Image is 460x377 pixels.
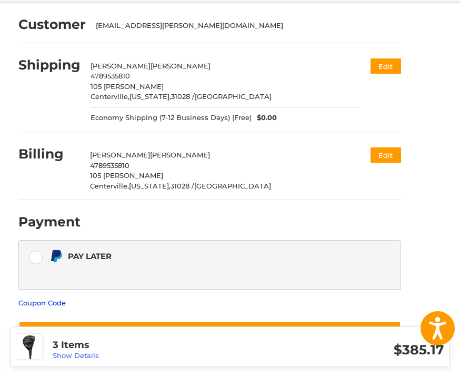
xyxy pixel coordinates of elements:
span: 4789535810 [90,161,129,170]
span: [PERSON_NAME] [90,151,150,159]
span: $0.00 [252,113,277,123]
h2: Payment [18,214,81,230]
span: [PERSON_NAME] [150,151,210,159]
a: Coupon Code [18,299,66,307]
h2: Billing [18,146,80,162]
img: Cobra Air-X 2 Hybrid [16,334,42,359]
span: [PERSON_NAME] [151,62,211,70]
span: [GEOGRAPHIC_DATA] [194,182,271,190]
span: [PERSON_NAME] [91,62,151,70]
span: [US_STATE], [129,182,171,190]
iframe: PayPal Message 1 [49,267,269,276]
span: 31028 / [171,92,195,101]
div: [EMAIL_ADDRESS][PERSON_NAME][DOMAIN_NAME] [96,21,391,31]
span: 31028 / [171,182,194,190]
span: [GEOGRAPHIC_DATA] [195,92,272,101]
span: [US_STATE], [129,92,171,101]
a: Show Details [53,351,99,360]
img: Pay Later icon [49,250,63,263]
h3: 3 Items [53,339,248,351]
button: Edit [371,147,401,163]
span: 105 [PERSON_NAME] [91,82,164,91]
span: 4789535810 [91,72,130,80]
div: Pay Later [68,247,269,265]
button: Complete order [18,321,401,351]
h2: Customer [18,16,86,33]
span: Economy Shipping (7-12 Business Days) (Free) [91,113,252,123]
button: Edit [371,58,401,74]
h2: Shipping [18,57,81,73]
span: 105 [PERSON_NAME] [90,171,163,180]
span: Centerville, [91,92,129,101]
h3: $385.17 [248,342,444,358]
span: Centerville, [90,182,129,190]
